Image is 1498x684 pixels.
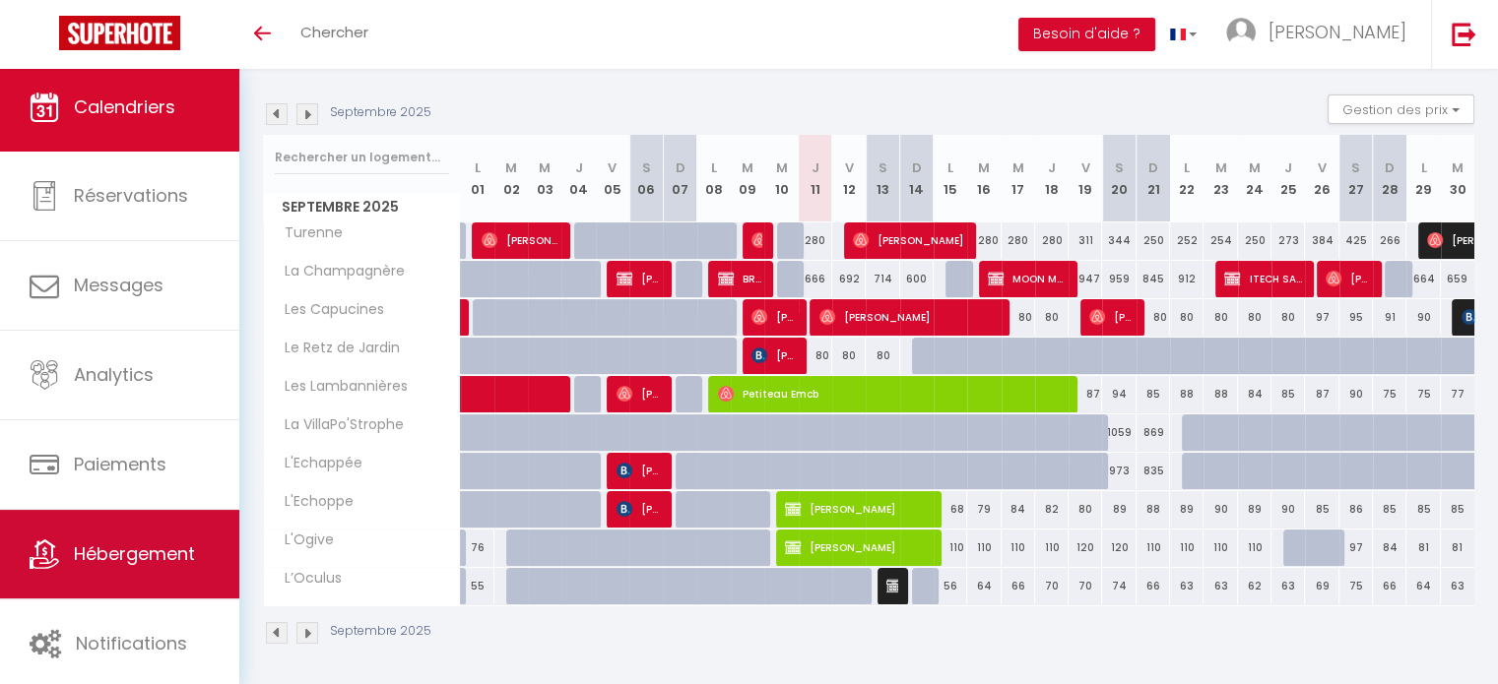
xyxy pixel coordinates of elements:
abbr: V [1318,158,1327,177]
div: 254 [1204,222,1237,259]
div: 63 [1170,568,1204,604]
span: [PERSON_NAME] [1326,260,1370,297]
abbr: M [505,158,517,177]
div: 89 [1102,491,1136,528]
abbr: L [711,158,717,177]
div: 85 [1441,491,1474,528]
div: 86 [1339,491,1373,528]
abbr: D [676,158,685,177]
img: ... [1226,18,1256,47]
abbr: M [775,158,787,177]
div: 80 [1170,299,1204,336]
th: 07 [663,135,696,222]
div: 80 [1204,299,1237,336]
div: 88 [1137,491,1170,528]
div: 110 [1002,529,1035,566]
div: 425 [1339,222,1373,259]
div: 63 [1441,568,1474,604]
div: 80 [832,338,866,374]
div: 384 [1305,222,1338,259]
div: 714 [866,261,899,297]
span: La VillaPo'Strophe [267,414,409,436]
div: 64 [1406,568,1440,604]
div: 85 [1137,376,1170,412]
img: logout [1452,22,1476,46]
abbr: S [1115,158,1124,177]
abbr: S [879,158,887,177]
th: 18 [1035,135,1069,222]
abbr: L [1184,158,1190,177]
th: 21 [1137,135,1170,222]
div: 74 [1102,568,1136,604]
div: 66 [1373,568,1406,604]
div: 90 [1204,491,1237,528]
span: Le Retz de Jardin [267,338,405,359]
div: 55 [461,568,494,604]
div: 110 [967,529,1001,566]
div: 947 [1069,261,1102,297]
span: [PERSON_NAME] [617,490,661,528]
abbr: M [539,158,551,177]
span: [PERSON_NAME] [1269,20,1406,44]
div: 62 [1238,568,1271,604]
div: 90 [1271,491,1305,528]
div: 81 [1441,529,1474,566]
div: 280 [799,222,832,259]
div: 77 [1441,376,1474,412]
div: 845 [1137,261,1170,297]
th: 22 [1170,135,1204,222]
div: 70 [1035,568,1069,604]
div: 88 [1170,376,1204,412]
div: 63 [1271,568,1305,604]
div: 252 [1170,222,1204,259]
p: Septembre 2025 [330,622,431,641]
abbr: J [575,158,583,177]
span: Les Capucines [267,299,389,321]
abbr: V [1081,158,1090,177]
span: [PERSON_NAME] [617,375,661,412]
div: 85 [1305,491,1338,528]
span: Paiements [74,452,166,476]
div: 75 [1373,376,1406,412]
div: 273 [1271,222,1305,259]
span: [PERSON_NAME] [751,337,796,374]
div: 80 [866,338,899,374]
abbr: J [1048,158,1056,177]
abbr: M [1215,158,1227,177]
div: 110 [1170,529,1204,566]
span: Réservations [74,183,188,208]
span: [PERSON_NAME] [886,567,897,604]
span: [PERSON_NAME] [1089,298,1134,336]
span: [PERSON_NAME] Seri [751,298,796,336]
abbr: M [1012,158,1024,177]
div: 664 [1406,261,1440,297]
div: 912 [1170,261,1204,297]
div: 94 [1102,376,1136,412]
div: 84 [1373,529,1406,566]
abbr: V [608,158,617,177]
div: 68 [934,491,967,528]
th: 25 [1271,135,1305,222]
div: 80 [1271,299,1305,336]
th: 29 [1406,135,1440,222]
th: 05 [596,135,629,222]
span: Turenne [267,222,348,244]
abbr: S [1351,158,1360,177]
abbr: S [642,158,651,177]
th: 30 [1441,135,1474,222]
div: 89 [1238,491,1271,528]
div: 80 [1035,299,1069,336]
div: 82 [1035,491,1069,528]
div: 280 [1002,222,1035,259]
div: 85 [1271,376,1305,412]
div: 85 [1406,491,1440,528]
div: 64 [967,568,1001,604]
span: L’Oculus [267,568,347,590]
abbr: D [1385,158,1395,177]
th: 26 [1305,135,1338,222]
div: 120 [1102,529,1136,566]
span: ITECH SARL [1224,260,1302,297]
div: 110 [934,529,967,566]
span: Hébergement [74,541,195,566]
abbr: M [1249,158,1261,177]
